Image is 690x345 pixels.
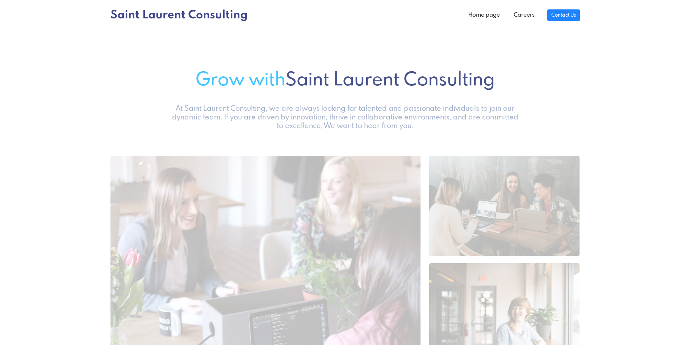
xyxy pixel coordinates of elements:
[547,9,580,21] a: Contact Us
[169,96,521,122] h5: At Saint Laurent Consulting, we are always looking for talented and passionate individuals to joi...
[507,8,541,22] a: Careers
[196,67,285,86] span: Grow with
[461,8,507,22] a: Home page
[110,66,580,88] h1: Saint Laurent Consulting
